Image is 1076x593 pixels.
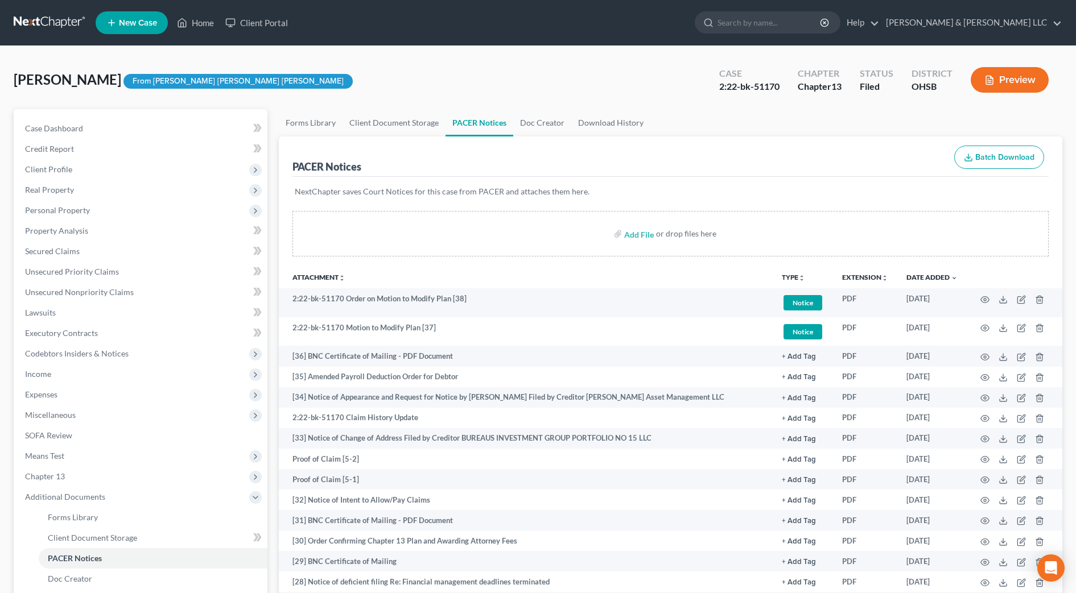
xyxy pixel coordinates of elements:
a: Notice [782,322,824,341]
td: [DATE] [897,387,967,408]
td: 2:22-bk-51170 Order on Motion to Modify Plan [38] [279,288,773,317]
span: Chapter 13 [25,471,65,481]
button: + Add Tag [782,558,816,566]
td: PDF [833,288,897,317]
a: + Add Tag [782,351,824,362]
a: Forms Library [279,109,343,136]
i: unfold_more [339,275,345,281]
span: [PERSON_NAME] [14,71,121,88]
button: + Add Tag [782,436,816,443]
div: Open Intercom Messenger [1037,554,1065,582]
a: Unsecured Nonpriority Claims [16,282,267,302]
a: Client Document Storage [39,528,267,548]
td: [DATE] [897,510,967,530]
td: [31] BNC Certificate of Mailing - PDF Document [279,510,773,530]
span: Income [25,369,51,379]
span: Client Document Storage [48,533,137,542]
i: expand_more [951,275,958,281]
a: Property Analysis [16,221,267,241]
td: Proof of Claim [5-2] [279,449,773,469]
td: [DATE] [897,490,967,510]
span: SOFA Review [25,430,72,440]
div: Chapter [798,67,842,80]
span: Client Profile [25,164,72,174]
span: Unsecured Nonpriority Claims [25,287,134,297]
a: Help [841,13,879,33]
span: Credit Report [25,144,74,154]
span: Means Test [25,451,64,461]
td: PDF [833,449,897,469]
div: Filed [860,80,893,93]
span: Lawsuits [25,308,56,317]
td: [34] Notice of Appearance and Request for Notice by [PERSON_NAME] Filed by Creditor [PERSON_NAME]... [279,387,773,408]
a: Executory Contracts [16,323,267,343]
button: Preview [971,67,1049,93]
a: + Add Tag [782,412,824,423]
td: [DATE] [897,317,967,346]
input: Search by name... [718,12,822,33]
a: PACER Notices [446,109,513,136]
td: PDF [833,469,897,490]
a: SOFA Review [16,425,267,446]
a: Notice [782,293,824,312]
button: Batch Download [954,146,1044,169]
td: PDF [833,387,897,408]
a: [PERSON_NAME] & [PERSON_NAME] LLC [880,13,1062,33]
a: Credit Report [16,139,267,159]
td: [DATE] [897,346,967,366]
a: Case Dashboard [16,118,267,139]
span: Miscellaneous [25,410,76,420]
td: PDF [833,428,897,449]
span: Doc Creator [48,574,92,583]
a: + Add Tag [782,515,824,526]
td: PDF [833,551,897,571]
td: 2:22-bk-51170 Claim History Update [279,408,773,428]
a: + Add Tag [782,371,824,382]
a: Doc Creator [513,109,571,136]
td: [DATE] [897,288,967,317]
p: NextChapter saves Court Notices for this case from PACER and attaches them here. [295,186,1046,197]
span: 13 [831,81,842,92]
td: PDF [833,317,897,346]
td: PDF [833,530,897,551]
a: + Add Tag [782,577,824,587]
button: + Add Tag [782,517,816,525]
a: Download History [571,109,650,136]
a: Forms Library [39,507,267,528]
a: Secured Claims [16,241,267,262]
span: Executory Contracts [25,328,98,338]
td: PDF [833,346,897,366]
td: Proof of Claim [5-1] [279,469,773,490]
div: OHSB [912,80,953,93]
a: + Add Tag [782,392,824,403]
div: Chapter [798,80,842,93]
button: + Add Tag [782,374,816,381]
a: Date Added expand_more [906,273,958,281]
a: + Add Tag [782,495,824,505]
td: [DATE] [897,469,967,490]
button: + Add Tag [782,456,816,463]
span: Codebtors Insiders & Notices [25,349,129,358]
span: PACER Notices [48,553,102,563]
div: From [PERSON_NAME] [PERSON_NAME] [PERSON_NAME] [123,74,353,89]
span: Secured Claims [25,246,80,256]
td: [29] BNC Certificate of Mailing [279,551,773,571]
button: + Add Tag [782,476,816,484]
td: [35] Amended Payroll Deduction Order for Debtor [279,367,773,387]
a: Attachmentunfold_more [292,273,345,281]
td: 2:22-bk-51170 Motion to Modify Plan [37] [279,317,773,346]
td: [DATE] [897,428,967,449]
span: Batch Download [975,152,1034,162]
button: + Add Tag [782,497,816,504]
a: Client Document Storage [343,109,446,136]
span: Forms Library [48,512,98,522]
a: Unsecured Priority Claims [16,262,267,282]
div: District [912,67,953,80]
a: Client Portal [220,13,294,33]
a: Doc Creator [39,569,267,589]
span: Case Dashboard [25,123,83,133]
span: Unsecured Priority Claims [25,267,119,276]
div: Case [719,67,780,80]
div: PACER Notices [292,160,361,173]
td: PDF [833,367,897,387]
